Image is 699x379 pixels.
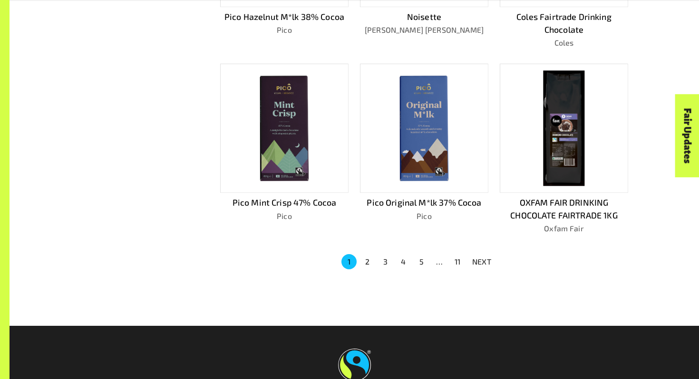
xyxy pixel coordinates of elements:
button: Go to page 4 [396,254,411,269]
p: Pico Mint Crisp 47% Cocoa [220,196,349,209]
a: OXFAM FAIR DRINKING CHOCOLATE FAIRTRADE 1KGOxfam Fair [500,64,628,234]
p: [PERSON_NAME] [PERSON_NAME] [360,24,488,36]
button: Go to page 3 [378,254,393,269]
button: page 1 [341,254,357,269]
button: Go to page 11 [450,254,465,269]
div: … [432,256,447,267]
p: NEXT [472,256,491,267]
a: Pico Mint Crisp 47% CocoaPico [220,64,349,234]
p: Pico Hazelnut M*lk 38% Cocoa [220,10,349,23]
a: Pico Original M*lk 37% CocoaPico [360,64,488,234]
nav: pagination navigation [340,253,497,270]
p: Coles [500,37,628,48]
p: Pico [360,210,488,222]
button: Go to page 5 [414,254,429,269]
p: OXFAM FAIR DRINKING CHOCOLATE FAIRTRADE 1KG [500,196,628,222]
p: Pico Original M*lk 37% Cocoa [360,196,488,209]
p: Pico [220,210,349,222]
p: Pico [220,24,349,36]
p: Oxfam Fair [500,223,628,234]
p: Coles Fairtrade Drinking Chocolate [500,10,628,36]
button: NEXT [466,253,497,270]
button: Go to page 2 [359,254,375,269]
p: Noisette [360,10,488,23]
